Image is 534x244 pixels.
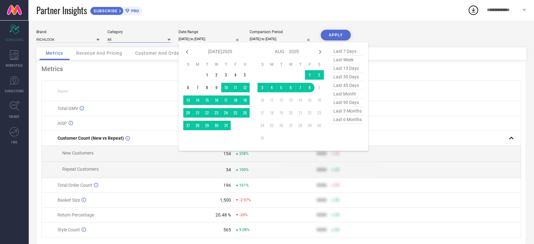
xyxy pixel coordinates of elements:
td: Wed Aug 13 2025 [286,95,295,105]
span: last 3 months [332,107,363,115]
span: -20% [239,213,248,217]
input: Select date range [179,36,242,42]
th: Thursday [295,62,305,67]
td: Thu Jul 31 2025 [221,121,231,130]
td: Sat Jul 19 2025 [240,95,250,105]
th: Saturday [314,62,324,67]
td: Sat Aug 30 2025 [314,121,324,130]
span: Basket Size [58,198,80,203]
td: Thu Jul 10 2025 [221,83,231,92]
span: Repeat Customers [62,167,99,172]
td: Mon Aug 04 2025 [267,83,276,92]
th: Monday [267,62,276,67]
td: Tue Aug 26 2025 [276,121,286,130]
td: Mon Aug 25 2025 [267,121,276,130]
td: Mon Aug 18 2025 [267,108,276,118]
td: Fri Aug 22 2025 [305,108,314,118]
span: Revenue And Pricing [76,51,122,56]
th: Sunday [183,62,193,67]
td: Tue Aug 12 2025 [276,95,286,105]
td: Tue Jul 15 2025 [202,95,212,105]
span: 161% [239,183,249,187]
td: Wed Aug 27 2025 [286,121,295,130]
td: Thu Jul 03 2025 [221,70,231,80]
td: Sun Jul 13 2025 [183,95,193,105]
td: Mon Jul 14 2025 [193,95,202,105]
td: Fri Jul 11 2025 [231,83,240,92]
span: New Customers [62,150,94,156]
td: Sat Jul 12 2025 [240,83,250,92]
td: Wed Jul 09 2025 [212,83,221,92]
span: Return Percentage [58,212,94,217]
td: Tue Aug 19 2025 [276,108,286,118]
td: Thu Aug 14 2025 [295,95,305,105]
td: Wed Aug 06 2025 [286,83,295,92]
span: 50 [335,213,339,217]
td: Wed Jul 16 2025 [212,95,221,105]
span: SCORECARDS [5,37,24,42]
td: Thu Jul 24 2025 [221,108,231,118]
span: 100% [239,168,249,172]
span: last 45 days [332,81,363,90]
td: Sat Aug 23 2025 [314,108,324,118]
div: Open download list [468,4,479,16]
span: Partner Insights [36,4,87,17]
span: last week [332,56,363,64]
span: 50 [335,198,339,202]
th: Sunday [258,62,267,67]
th: Wednesday [286,62,295,67]
td: Fri Aug 29 2025 [305,121,314,130]
button: APPLY [321,30,351,40]
div: 196 [223,183,231,188]
div: 154 [223,151,231,156]
span: Customer Count (New vs Repeat) [58,136,124,141]
span: 50 [335,168,339,172]
span: last 7 days [332,47,363,56]
div: 9999 [317,212,327,217]
span: Style Count [58,227,80,232]
td: Sat Aug 02 2025 [314,70,324,80]
th: Friday [231,62,240,67]
td: Thu Aug 28 2025 [295,121,305,130]
div: Comparison Period [250,30,313,34]
td: Tue Jul 01 2025 [202,70,212,80]
td: Fri Jul 04 2025 [231,70,240,80]
td: Wed Jul 30 2025 [212,121,221,130]
td: Sun Aug 03 2025 [258,83,267,92]
th: Saturday [240,62,250,67]
input: Select comparison period [250,36,313,42]
td: Fri Aug 01 2025 [305,70,314,80]
td: Sun Jul 20 2025 [183,108,193,118]
span: WORKSPACE [6,63,23,68]
th: Thursday [221,62,231,67]
div: Brand [36,30,100,34]
td: Wed Jul 23 2025 [212,108,221,118]
span: 50 [335,228,339,232]
td: Thu Aug 07 2025 [295,83,305,92]
td: Tue Jul 08 2025 [202,83,212,92]
span: last 30 days [332,73,363,81]
span: Total GMV [58,106,78,111]
span: last 6 months [332,115,363,124]
span: SUBSCRIBE [90,9,119,13]
td: Mon Jul 07 2025 [193,83,202,92]
th: Tuesday [202,62,212,67]
td: Sun Jul 27 2025 [183,121,193,130]
span: -2.97% [239,198,251,202]
td: Mon Jul 21 2025 [193,108,202,118]
td: Sat Aug 09 2025 [314,83,324,92]
td: Mon Aug 11 2025 [267,95,276,105]
td: Wed Aug 20 2025 [286,108,295,118]
span: last month [332,90,363,98]
div: 9999 [317,227,327,232]
td: Tue Aug 05 2025 [276,83,286,92]
div: 20.48 % [215,212,231,217]
span: AISP [58,121,67,126]
div: Date Range [179,30,242,34]
td: Sun Aug 24 2025 [258,121,267,130]
span: 50 [335,183,339,187]
td: Tue Jul 22 2025 [202,108,212,118]
td: Sat Jul 05 2025 [240,70,250,80]
span: last 15 days [332,64,363,73]
span: FWD [11,140,17,144]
